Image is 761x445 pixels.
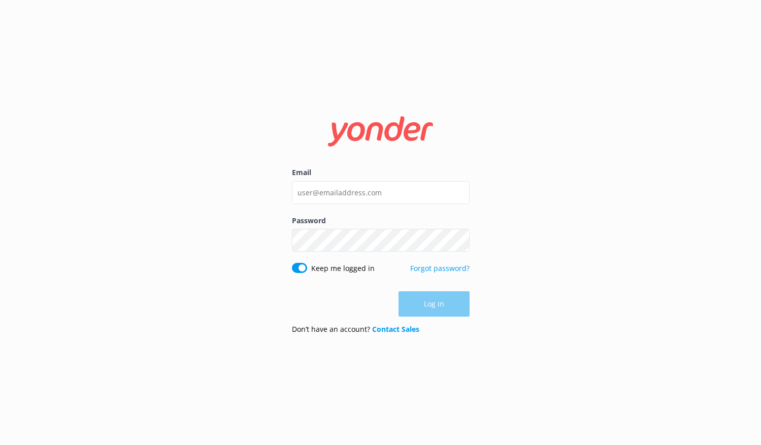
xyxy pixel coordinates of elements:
a: Forgot password? [410,263,470,273]
button: Show password [449,230,470,251]
a: Contact Sales [372,324,419,334]
label: Email [292,167,470,178]
input: user@emailaddress.com [292,181,470,204]
p: Don’t have an account? [292,324,419,335]
label: Keep me logged in [311,263,375,274]
label: Password [292,215,470,226]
